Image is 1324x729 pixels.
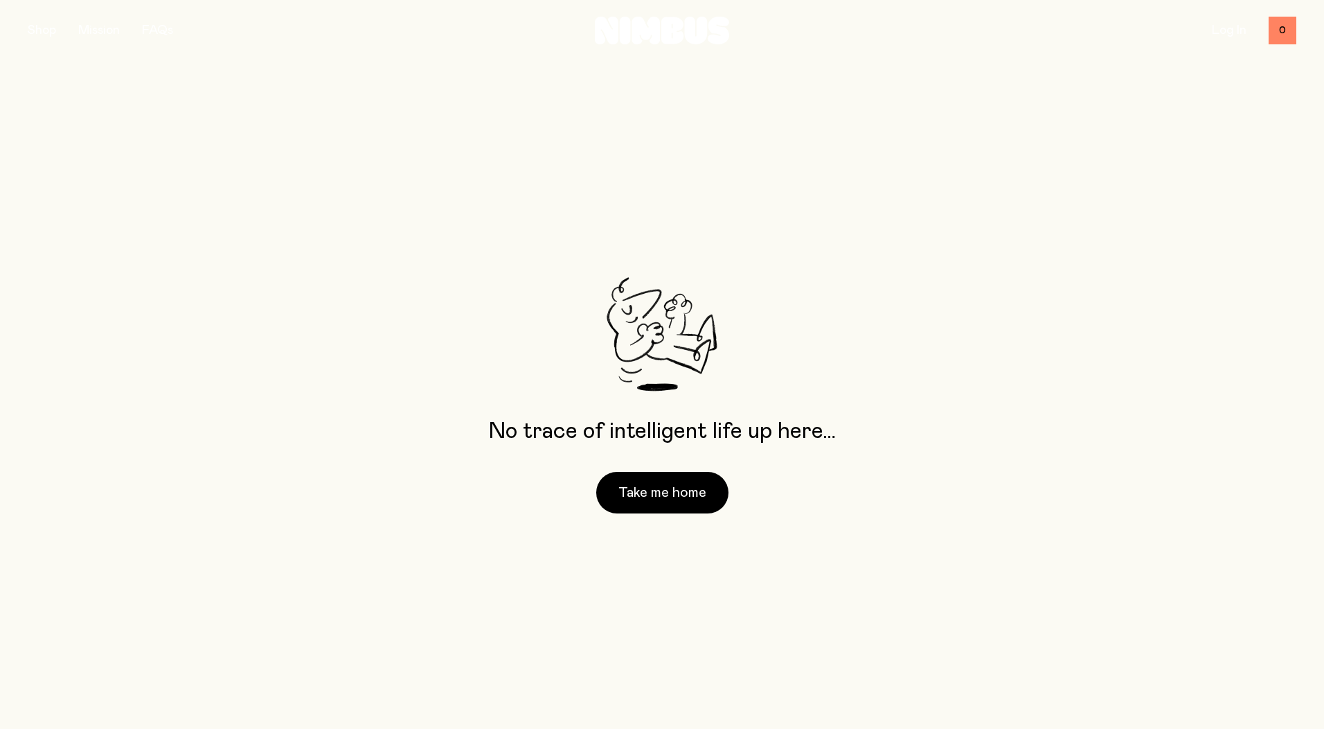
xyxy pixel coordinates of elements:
p: No trace of intelligent life up here… [489,419,836,444]
a: Mission [78,24,120,37]
button: Take me home [596,472,728,513]
a: Log In [1212,24,1246,37]
a: FAQs [142,24,173,37]
button: 0 [1269,17,1296,44]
